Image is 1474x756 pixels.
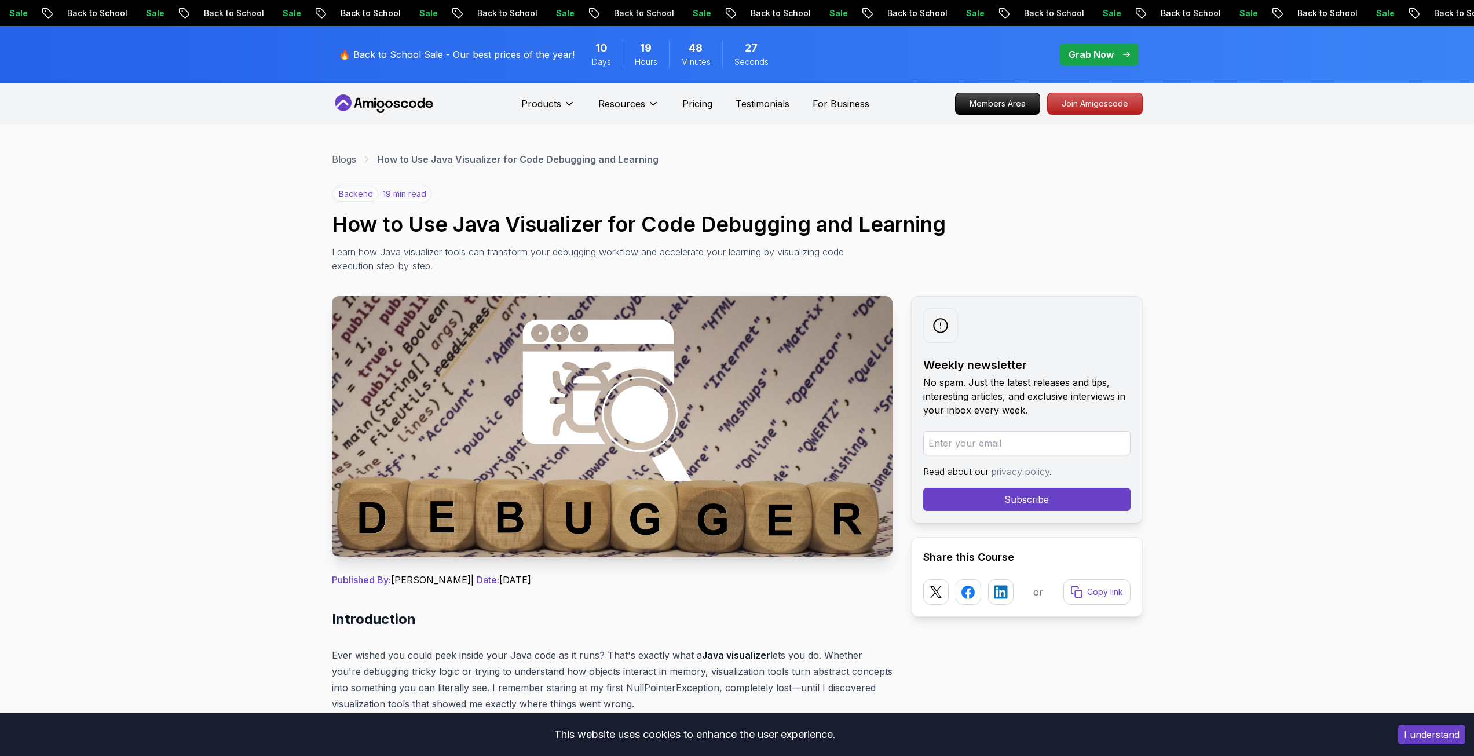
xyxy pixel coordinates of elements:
[798,8,877,19] p: Back to School
[635,56,657,68] span: Hours
[745,40,758,56] span: 27 Seconds
[592,56,611,68] span: Days
[1014,8,1051,19] p: Sale
[992,466,1049,477] a: privacy policy
[1047,93,1143,115] a: Join Amigoscode
[595,40,608,56] span: 10 Days
[604,8,641,19] p: Sale
[740,8,777,19] p: Sale
[661,8,740,19] p: Back to School
[877,8,914,19] p: Sale
[734,56,769,68] span: Seconds
[923,357,1131,373] h2: Weekly newsletter
[334,187,378,202] p: backend
[1208,8,1287,19] p: Back to School
[923,431,1131,455] input: Enter your email
[521,97,575,120] button: Products
[1345,8,1424,19] p: Back to School
[1150,8,1187,19] p: Sale
[339,48,575,61] p: 🔥 Back to School Sale - Our best prices of the year!
[332,296,893,557] img: How to Use Java Visualizer for Code Debugging and Learning thumbnail
[57,8,94,19] p: Sale
[332,573,893,587] p: [PERSON_NAME] | [DATE]
[332,574,391,586] span: Published By:
[1071,8,1150,19] p: Back to School
[251,8,330,19] p: Back to School
[1398,725,1465,744] button: Accept cookies
[923,465,1131,479] p: Read about our .
[330,8,367,19] p: Sale
[702,649,770,661] strong: Java visualizer
[935,8,1014,19] p: Back to School
[923,488,1131,511] button: Subscribe
[956,93,1040,114] p: Members Area
[1063,579,1131,605] button: Copy link
[1048,93,1142,114] p: Join Amigoscode
[477,574,499,586] span: Date:
[598,97,659,120] button: Resources
[9,722,1381,747] div: This website uses cookies to enhance the user experience.
[923,549,1131,565] h2: Share this Course
[736,97,789,111] a: Testimonials
[521,97,561,111] p: Products
[383,188,426,200] p: 19 min read
[332,647,893,712] p: Ever wished you could peek inside your Java code as it runs? That's exactly what a lets you do. W...
[388,8,467,19] p: Back to School
[332,152,356,166] a: Blogs
[193,8,231,19] p: Sale
[1033,585,1043,599] p: or
[525,8,604,19] p: Back to School
[689,40,703,56] span: 48 Minutes
[332,245,851,273] p: Learn how Java visualizer tools can transform your debugging workflow and accelerate your learnin...
[115,8,193,19] p: Back to School
[1287,8,1324,19] p: Sale
[1069,48,1114,61] p: Grab Now
[681,56,711,68] span: Minutes
[923,375,1131,417] p: No spam. Just the latest releases and tips, interesting articles, and exclusive interviews in you...
[1087,586,1123,598] p: Copy link
[467,8,504,19] p: Sale
[955,93,1040,115] a: Members Area
[640,40,652,56] span: 19 Hours
[598,97,645,111] p: Resources
[1424,8,1461,19] p: Sale
[813,97,869,111] a: For Business
[332,610,893,629] h2: Introduction
[332,213,1143,236] h1: How to Use Java Visualizer for Code Debugging and Learning
[682,97,712,111] a: Pricing
[377,152,659,166] p: How to Use Java Visualizer for Code Debugging and Learning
